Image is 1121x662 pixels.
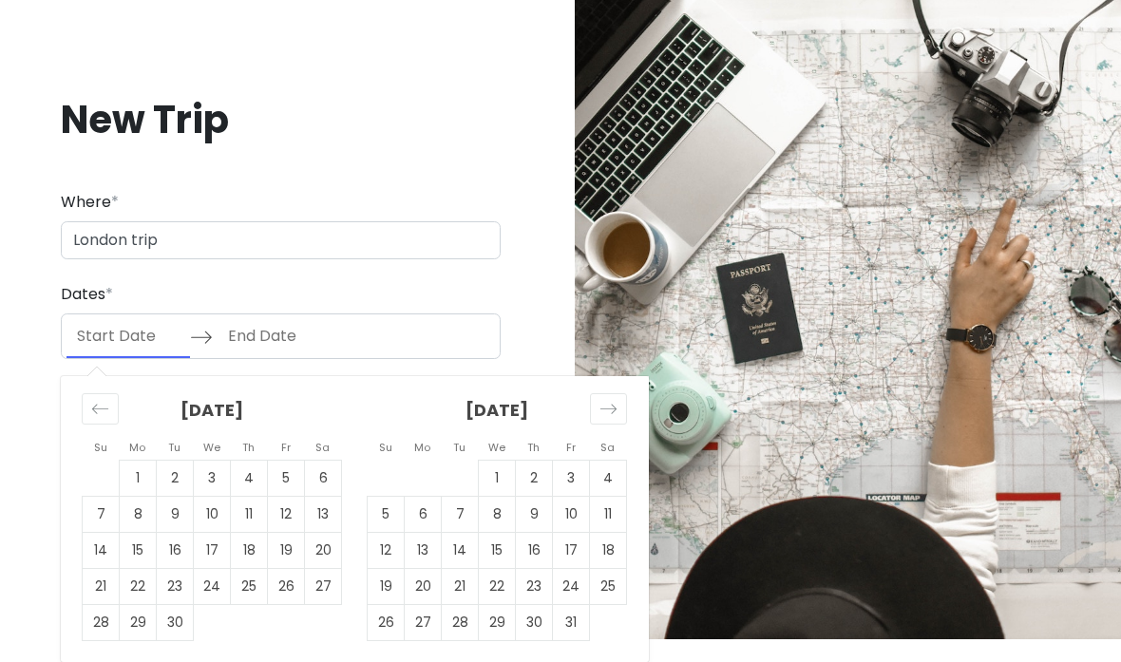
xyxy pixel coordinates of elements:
small: Th [242,440,255,455]
td: Choose Friday, September 12, 2025 as your check-in date. It’s available. [268,497,305,533]
td: Choose Tuesday, October 7, 2025 as your check-in date. It’s available. [442,497,479,533]
input: End Date [218,314,341,358]
td: Choose Tuesday, September 9, 2025 as your check-in date. It’s available. [157,497,194,533]
td: Choose Monday, October 27, 2025 as your check-in date. It’s available. [405,605,442,641]
td: Choose Monday, September 1, 2025 as your check-in date. It’s available. [120,461,157,497]
td: Choose Friday, October 10, 2025 as your check-in date. It’s available. [553,497,590,533]
td: Choose Saturday, September 20, 2025 as your check-in date. It’s available. [305,533,342,569]
label: Where [61,190,119,215]
td: Choose Sunday, September 28, 2025 as your check-in date. It’s available. [83,605,120,641]
small: Su [379,440,392,455]
td: Choose Saturday, October 25, 2025 as your check-in date. It’s available. [590,569,627,605]
td: Choose Wednesday, September 24, 2025 as your check-in date. It’s available. [194,569,231,605]
td: Choose Friday, October 3, 2025 as your check-in date. It’s available. [553,461,590,497]
td: Choose Monday, October 6, 2025 as your check-in date. It’s available. [405,497,442,533]
td: Choose Saturday, October 4, 2025 as your check-in date. It’s available. [590,461,627,497]
td: Choose Tuesday, September 16, 2025 as your check-in date. It’s available. [157,533,194,569]
h1: New Trip [61,95,501,144]
td: Choose Sunday, October 26, 2025 as your check-in date. It’s available. [368,605,405,641]
td: Choose Thursday, September 25, 2025 as your check-in date. It’s available. [231,569,268,605]
td: Choose Wednesday, October 29, 2025 as your check-in date. It’s available. [479,605,516,641]
div: Move backward to switch to the previous month. [82,393,119,425]
td: Choose Monday, September 29, 2025 as your check-in date. It’s available. [120,605,157,641]
small: Fr [566,440,576,455]
td: Choose Thursday, October 16, 2025 as your check-in date. It’s available. [516,533,553,569]
small: Mo [129,440,145,455]
td: Choose Wednesday, October 15, 2025 as your check-in date. It’s available. [479,533,516,569]
td: Choose Wednesday, October 22, 2025 as your check-in date. It’s available. [479,569,516,605]
input: City (e.g., New York) [61,221,501,259]
td: Choose Thursday, October 30, 2025 as your check-in date. It’s available. [516,605,553,641]
td: Choose Monday, September 22, 2025 as your check-in date. It’s available. [120,569,157,605]
td: Choose Thursday, September 11, 2025 as your check-in date. It’s available. [231,497,268,533]
small: Mo [414,440,430,455]
div: Move forward to switch to the next month. [590,393,627,425]
td: Choose Thursday, October 2, 2025 as your check-in date. It’s available. [516,461,553,497]
td: Choose Thursday, October 9, 2025 as your check-in date. It’s available. [516,497,553,533]
td: Choose Friday, October 31, 2025 as your check-in date. It’s available. [553,605,590,641]
td: Choose Wednesday, September 10, 2025 as your check-in date. It’s available. [194,497,231,533]
label: Dates [61,282,113,307]
td: Choose Sunday, October 19, 2025 as your check-in date. It’s available. [368,569,405,605]
td: Choose Wednesday, September 17, 2025 as your check-in date. It’s available. [194,533,231,569]
small: Sa [315,440,330,455]
td: Choose Saturday, October 18, 2025 as your check-in date. It’s available. [590,533,627,569]
td: Choose Saturday, September 13, 2025 as your check-in date. It’s available. [305,497,342,533]
strong: [DATE] [180,398,243,422]
td: Choose Tuesday, September 30, 2025 as your check-in date. It’s available. [157,605,194,641]
td: Choose Sunday, September 7, 2025 as your check-in date. It’s available. [83,497,120,533]
small: We [203,440,220,455]
td: Choose Sunday, September 14, 2025 as your check-in date. It’s available. [83,533,120,569]
strong: [DATE] [465,398,528,422]
td: Choose Wednesday, October 8, 2025 as your check-in date. It’s available. [479,497,516,533]
td: Choose Monday, September 15, 2025 as your check-in date. It’s available. [120,533,157,569]
input: Start Date [66,314,190,358]
td: Choose Friday, October 17, 2025 as your check-in date. It’s available. [553,533,590,569]
td: Choose Monday, September 8, 2025 as your check-in date. It’s available. [120,497,157,533]
td: Choose Wednesday, October 1, 2025 as your check-in date. It’s available. [479,461,516,497]
small: Th [527,440,540,455]
td: Choose Thursday, September 4, 2025 as your check-in date. It’s available. [231,461,268,497]
td: Choose Wednesday, September 3, 2025 as your check-in date. It’s available. [194,461,231,497]
td: Choose Saturday, September 6, 2025 as your check-in date. It’s available. [305,461,342,497]
small: Tu [453,440,465,455]
small: Tu [168,440,180,455]
td: Choose Friday, October 24, 2025 as your check-in date. It’s available. [553,569,590,605]
small: Sa [600,440,615,455]
td: Choose Friday, September 19, 2025 as your check-in date. It’s available. [268,533,305,569]
td: Choose Tuesday, October 21, 2025 as your check-in date. It’s available. [442,569,479,605]
td: Choose Sunday, September 21, 2025 as your check-in date. It’s available. [83,569,120,605]
td: Choose Tuesday, October 28, 2025 as your check-in date. It’s available. [442,605,479,641]
td: Choose Tuesday, September 23, 2025 as your check-in date. It’s available. [157,569,194,605]
td: Choose Monday, October 20, 2025 as your check-in date. It’s available. [405,569,442,605]
td: Choose Sunday, October 5, 2025 as your check-in date. It’s available. [368,497,405,533]
td: Choose Thursday, September 18, 2025 as your check-in date. It’s available. [231,533,268,569]
div: Calendar [61,376,649,662]
small: Fr [281,440,291,455]
td: Choose Thursday, October 23, 2025 as your check-in date. It’s available. [516,569,553,605]
td: Choose Sunday, October 12, 2025 as your check-in date. It’s available. [368,533,405,569]
td: Choose Saturday, October 11, 2025 as your check-in date. It’s available. [590,497,627,533]
td: Choose Friday, September 5, 2025 as your check-in date. It’s available. [268,461,305,497]
td: Choose Monday, October 13, 2025 as your check-in date. It’s available. [405,533,442,569]
td: Choose Tuesday, September 2, 2025 as your check-in date. It’s available. [157,461,194,497]
small: Su [94,440,107,455]
td: Choose Saturday, September 27, 2025 as your check-in date. It’s available. [305,569,342,605]
td: Choose Tuesday, October 14, 2025 as your check-in date. It’s available. [442,533,479,569]
td: Choose Friday, September 26, 2025 as your check-in date. It’s available. [268,569,305,605]
small: We [488,440,505,455]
